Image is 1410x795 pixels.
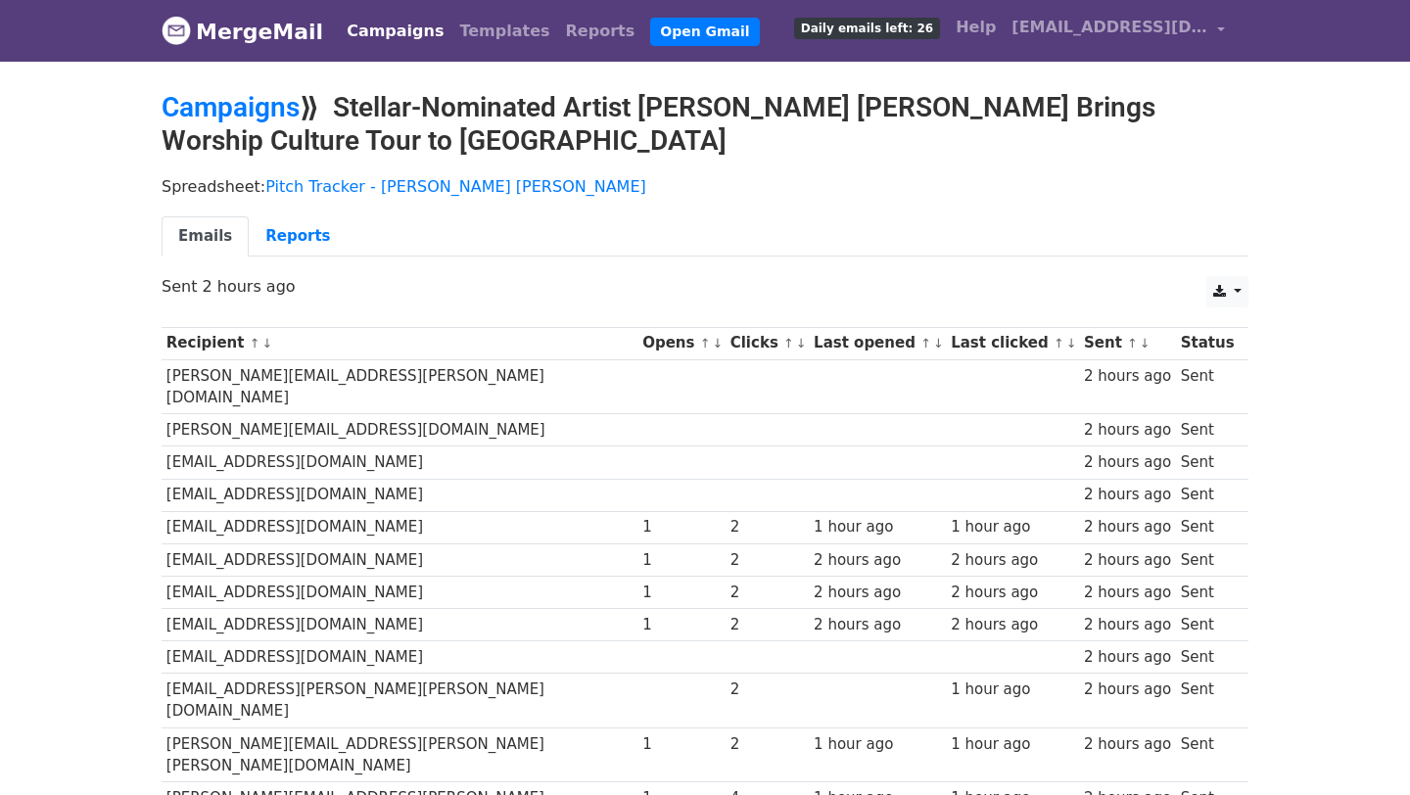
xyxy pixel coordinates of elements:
[1084,582,1171,604] div: 2 hours ago
[1176,641,1239,674] td: Sent
[1176,576,1239,608] td: Sent
[951,516,1074,538] div: 1 hour ago
[1176,414,1239,446] td: Sent
[1084,646,1171,669] div: 2 hours ago
[1176,479,1239,511] td: Sent
[1084,419,1171,442] div: 2 hours ago
[1084,678,1171,701] div: 2 hours ago
[162,276,1248,297] p: Sent 2 hours ago
[249,216,347,257] a: Reports
[265,177,646,196] a: Pitch Tracker - [PERSON_NAME] [PERSON_NAME]
[1084,365,1171,388] div: 2 hours ago
[1084,614,1171,636] div: 2 hours ago
[730,614,805,636] div: 2
[814,582,941,604] div: 2 hours ago
[1011,16,1207,39] span: [EMAIL_ADDRESS][DOMAIN_NAME]
[951,733,1074,756] div: 1 hour ago
[796,336,807,351] a: ↓
[951,678,1074,701] div: 1 hour ago
[642,549,721,572] div: 1
[951,549,1074,572] div: 2 hours ago
[1176,446,1239,479] td: Sent
[730,549,805,572] div: 2
[162,674,637,728] td: [EMAIL_ADDRESS][PERSON_NAME][PERSON_NAME][DOMAIN_NAME]
[948,8,1004,47] a: Help
[814,516,941,538] div: 1 hour ago
[1176,359,1239,414] td: Sent
[1084,451,1171,474] div: 2 hours ago
[162,176,1248,197] p: Spreadsheet:
[814,549,941,572] div: 2 hours ago
[162,727,637,782] td: [PERSON_NAME][EMAIL_ADDRESS][PERSON_NAME][PERSON_NAME][DOMAIN_NAME]
[920,336,931,351] a: ↑
[951,614,1074,636] div: 2 hours ago
[1140,336,1151,351] a: ↓
[162,91,1248,157] h2: ⟫ Stellar-Nominated Artist [PERSON_NAME] [PERSON_NAME] Brings Worship Culture Tour to [GEOGRAPHIC...
[1176,511,1239,543] td: Sent
[700,336,711,351] a: ↑
[794,18,940,39] span: Daily emails left: 26
[1084,516,1171,538] div: 2 hours ago
[162,576,637,608] td: [EMAIL_ADDRESS][DOMAIN_NAME]
[726,327,809,359] th: Clicks
[1127,336,1138,351] a: ↑
[1176,727,1239,782] td: Sent
[162,327,637,359] th: Recipient
[814,614,941,636] div: 2 hours ago
[642,516,721,538] div: 1
[814,733,941,756] div: 1 hour ago
[162,16,191,45] img: MergeMail logo
[933,336,944,351] a: ↓
[250,336,260,351] a: ↑
[730,678,805,701] div: 2
[730,733,805,756] div: 2
[162,479,637,511] td: [EMAIL_ADDRESS][DOMAIN_NAME]
[339,12,451,51] a: Campaigns
[1004,8,1233,54] a: [EMAIL_ADDRESS][DOMAIN_NAME]
[162,11,323,52] a: MergeMail
[730,516,805,538] div: 2
[1176,543,1239,576] td: Sent
[642,733,721,756] div: 1
[162,641,637,674] td: [EMAIL_ADDRESS][DOMAIN_NAME]
[162,216,249,257] a: Emails
[1176,608,1239,640] td: Sent
[261,336,272,351] a: ↓
[162,446,637,479] td: [EMAIL_ADDRESS][DOMAIN_NAME]
[1066,336,1077,351] a: ↓
[1176,674,1239,728] td: Sent
[1176,327,1239,359] th: Status
[162,359,637,414] td: [PERSON_NAME][EMAIL_ADDRESS][PERSON_NAME][DOMAIN_NAME]
[1084,549,1171,572] div: 2 hours ago
[951,582,1074,604] div: 2 hours ago
[946,327,1079,359] th: Last clicked
[642,582,721,604] div: 1
[162,543,637,576] td: [EMAIL_ADDRESS][DOMAIN_NAME]
[637,327,726,359] th: Opens
[712,336,723,351] a: ↓
[1084,484,1171,506] div: 2 hours ago
[650,18,759,46] a: Open Gmail
[783,336,794,351] a: ↑
[809,327,946,359] th: Last opened
[558,12,643,51] a: Reports
[162,511,637,543] td: [EMAIL_ADDRESS][DOMAIN_NAME]
[642,614,721,636] div: 1
[786,8,948,47] a: Daily emails left: 26
[451,12,557,51] a: Templates
[730,582,805,604] div: 2
[1079,327,1176,359] th: Sent
[162,414,637,446] td: [PERSON_NAME][EMAIL_ADDRESS][DOMAIN_NAME]
[162,91,300,123] a: Campaigns
[1084,733,1171,756] div: 2 hours ago
[1054,336,1064,351] a: ↑
[162,608,637,640] td: [EMAIL_ADDRESS][DOMAIN_NAME]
